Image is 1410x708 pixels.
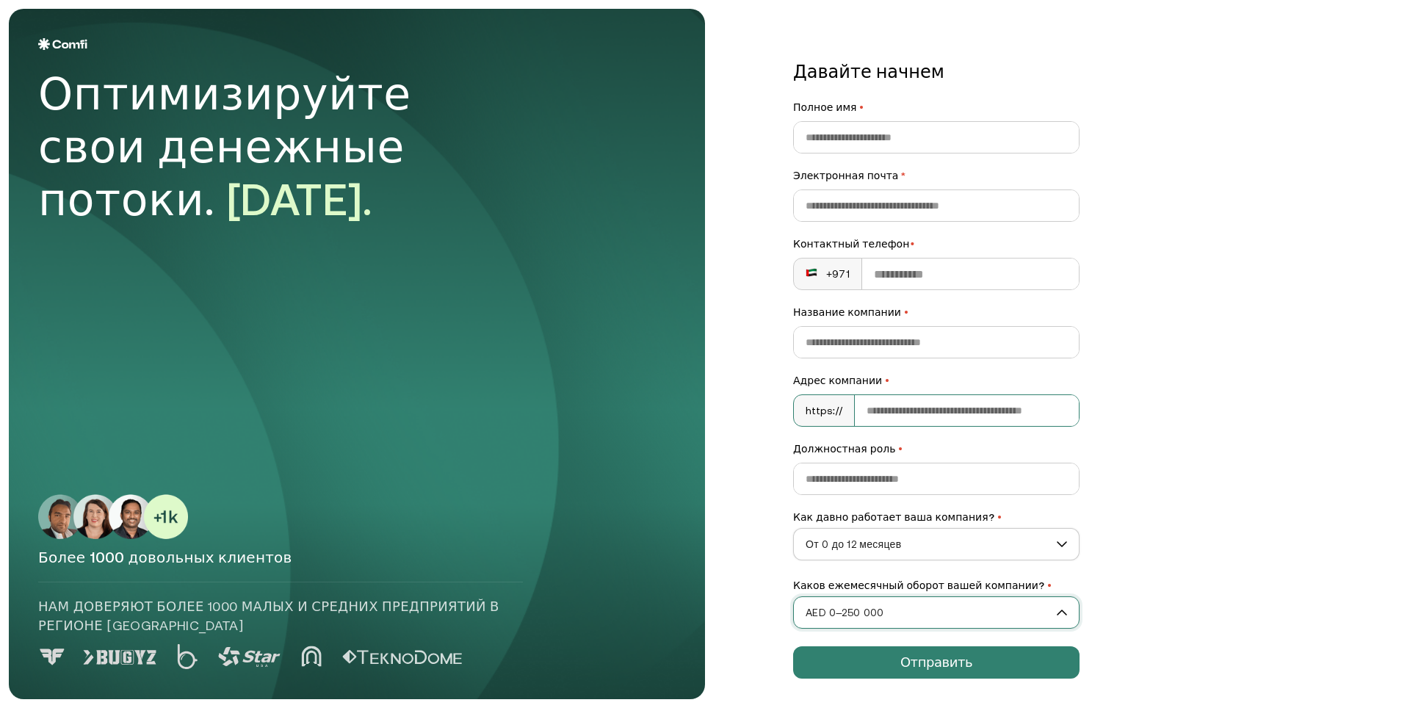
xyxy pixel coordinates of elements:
[793,579,1044,591] ya-tr-span: Каков ежемесячный оборот вашей компании?
[793,170,898,181] ya-tr-span: Электронная почта
[38,649,66,665] img: Логотип 0
[342,650,462,665] img: Логотип 5
[227,174,373,225] ya-tr-span: [DATE].
[859,101,864,113] ya-tr-span: •
[898,443,903,455] ya-tr-span: •
[794,602,1079,624] span: AED 0–250 000
[1047,579,1052,591] ya-tr-span: •
[218,647,281,667] img: Логотип 3
[38,68,411,225] ya-tr-span: Оптимизируйте свои денежные потоки.
[900,656,972,669] ya-tr-span: Отправить
[997,511,1002,523] ya-tr-span: •
[793,101,856,113] ya-tr-span: Полное имя
[793,306,901,318] ya-tr-span: Название компании
[806,267,850,281] div: +971
[909,238,915,250] ya-tr-span: •
[38,38,87,50] img: Логотип
[793,375,882,386] ya-tr-span: Адрес компании
[38,599,499,633] ya-tr-span: Нам доверяют более 1000 малых и средних предприятий в регионе [GEOGRAPHIC_DATA]
[793,646,1080,679] button: Отправить
[904,306,908,318] ya-tr-span: •
[793,238,909,250] ya-tr-span: Контактный телефон
[793,443,895,455] ya-tr-span: Должностная роль
[301,646,322,667] img: Логотип 4
[793,511,994,523] ya-tr-span: Как давно работает ваша компания?
[793,62,944,82] ya-tr-span: Давайте начнем
[83,650,156,665] img: Логотип 1
[177,644,198,669] img: Логотип 2
[794,533,1079,555] span: От 0 до 12 месяцев
[806,403,842,419] ya-tr-span: https://
[885,375,889,386] ya-tr-span: •
[38,549,292,566] ya-tr-span: Более 1000 довольных клиентов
